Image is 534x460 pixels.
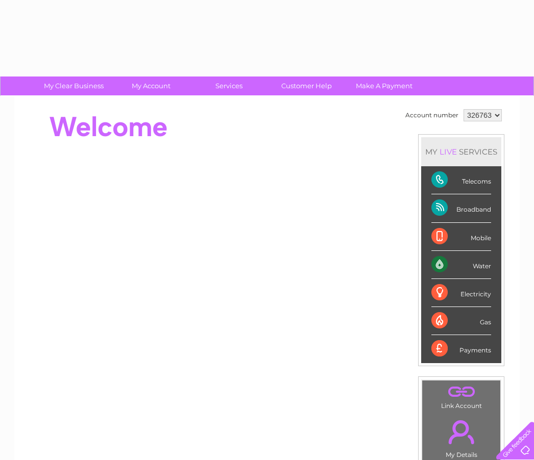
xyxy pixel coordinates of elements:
div: Gas [431,307,491,335]
div: Electricity [431,279,491,307]
div: LIVE [438,147,459,157]
a: My Clear Business [32,76,116,95]
div: MY SERVICES [421,137,501,166]
a: My Account [109,76,193,95]
a: . [425,383,498,401]
td: Link Account [422,380,501,412]
div: Water [431,251,491,279]
a: Services [187,76,271,95]
div: Payments [431,335,491,363]
a: Make A Payment [342,76,426,95]
td: Account number [403,107,461,124]
div: Telecoms [431,166,491,194]
div: Mobile [431,223,491,251]
a: Customer Help [264,76,349,95]
a: . [425,414,498,450]
div: Broadband [431,194,491,222]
